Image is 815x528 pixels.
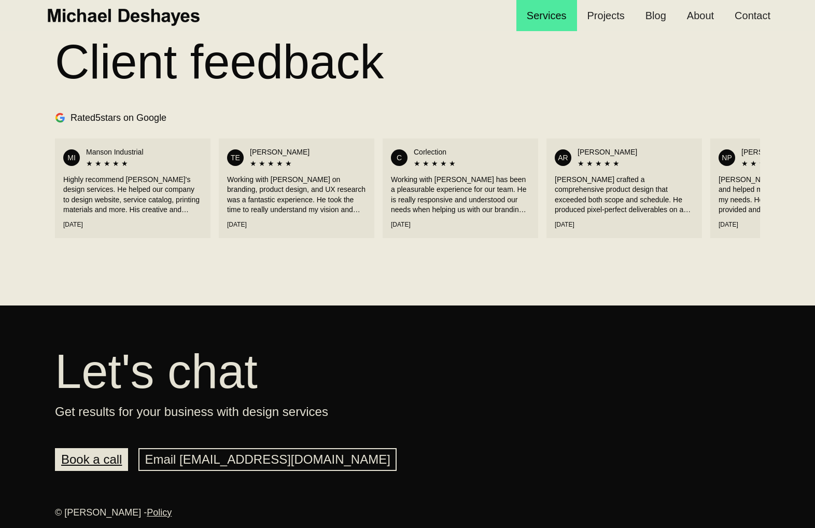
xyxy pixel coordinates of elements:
[95,158,102,169] span: ★
[555,175,694,215] div: [PERSON_NAME] crafted a comprehensive product design that exceeded both scope and schedule. He pr...
[55,347,760,396] h2: Let's chat
[250,158,257,169] span: ★
[55,507,760,518] div: © [PERSON_NAME] -
[276,158,283,169] span: ★
[285,158,292,169] span: ★
[741,158,748,169] span: ★
[613,158,620,169] span: ★
[423,158,429,169] span: ★
[113,158,119,169] span: ★
[55,448,128,471] a: Book a call
[95,113,101,123] span: 5
[595,158,602,169] span: ★
[121,158,128,169] span: ★
[71,113,166,123] span: Rated stars on Google
[578,147,694,157] div: [PERSON_NAME]
[55,37,760,87] h2: Client feedback
[45,4,201,27] img: Michael Deshayes
[750,158,757,169] span: ★
[414,158,420,169] span: ★
[250,147,366,157] div: [PERSON_NAME]
[391,175,530,215] div: Working with [PERSON_NAME] has been a pleasurable experience for our team. He is really responsiv...
[759,158,766,169] span: ★
[86,158,93,169] span: ★
[63,149,80,166] div: MI
[391,149,407,166] div: C
[104,158,110,169] span: ★
[578,158,584,169] span: ★
[586,158,593,169] span: ★
[268,158,274,169] span: ★
[227,149,244,166] div: TE
[227,175,366,215] div: Working with [PERSON_NAME] on branding, product design, and UX research was a fantastic experienc...
[138,448,396,471] a: Email [EMAIL_ADDRESS][DOMAIN_NAME]
[719,149,735,166] div: NP
[391,219,530,230] div: [DATE]
[431,158,438,169] span: ★
[147,507,172,518] a: Policy
[604,158,611,169] span: ★
[440,158,447,169] span: ★
[227,219,366,230] div: [DATE]
[555,149,571,166] div: AR
[63,175,202,215] div: Highly recommend [PERSON_NAME]'s design services. He helped our company to design website, servic...
[414,147,530,157] div: Corlection
[63,219,202,230] div: [DATE]
[55,407,760,417] p: Get results for your business with design services
[86,147,202,157] div: Manson Industrial
[259,158,265,169] span: ★
[449,158,456,169] span: ★
[555,219,694,230] div: [DATE]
